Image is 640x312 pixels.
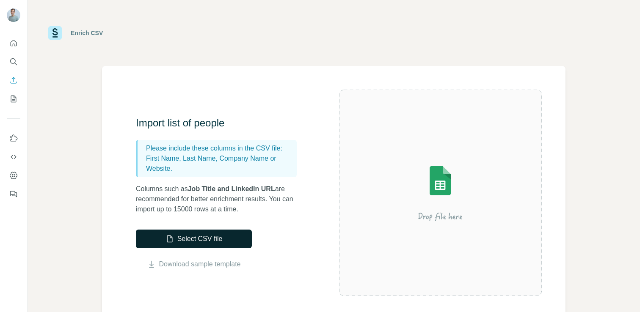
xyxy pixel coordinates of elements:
[146,143,293,153] p: Please include these columns in the CSV file:
[7,36,20,51] button: Quick start
[71,29,103,37] div: Enrich CSV
[146,153,293,174] p: First Name, Last Name, Company Name or Website.
[7,168,20,183] button: Dashboard
[48,26,62,40] img: Surfe Logo
[136,184,305,214] p: Columns such as are recommended for better enrichment results. You can import up to 15000 rows at...
[188,185,275,192] span: Job Title and LinkedIn URL
[7,73,20,88] button: Enrich CSV
[364,142,516,244] img: Surfe Illustration - Drop file here or select below
[7,186,20,202] button: Feedback
[7,54,20,69] button: Search
[7,149,20,164] button: Use Surfe API
[7,91,20,107] button: My lists
[136,116,305,130] h3: Import list of people
[136,230,252,248] button: Select CSV file
[7,8,20,22] img: Avatar
[159,259,241,269] a: Download sample template
[7,131,20,146] button: Use Surfe on LinkedIn
[136,259,252,269] button: Download sample template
